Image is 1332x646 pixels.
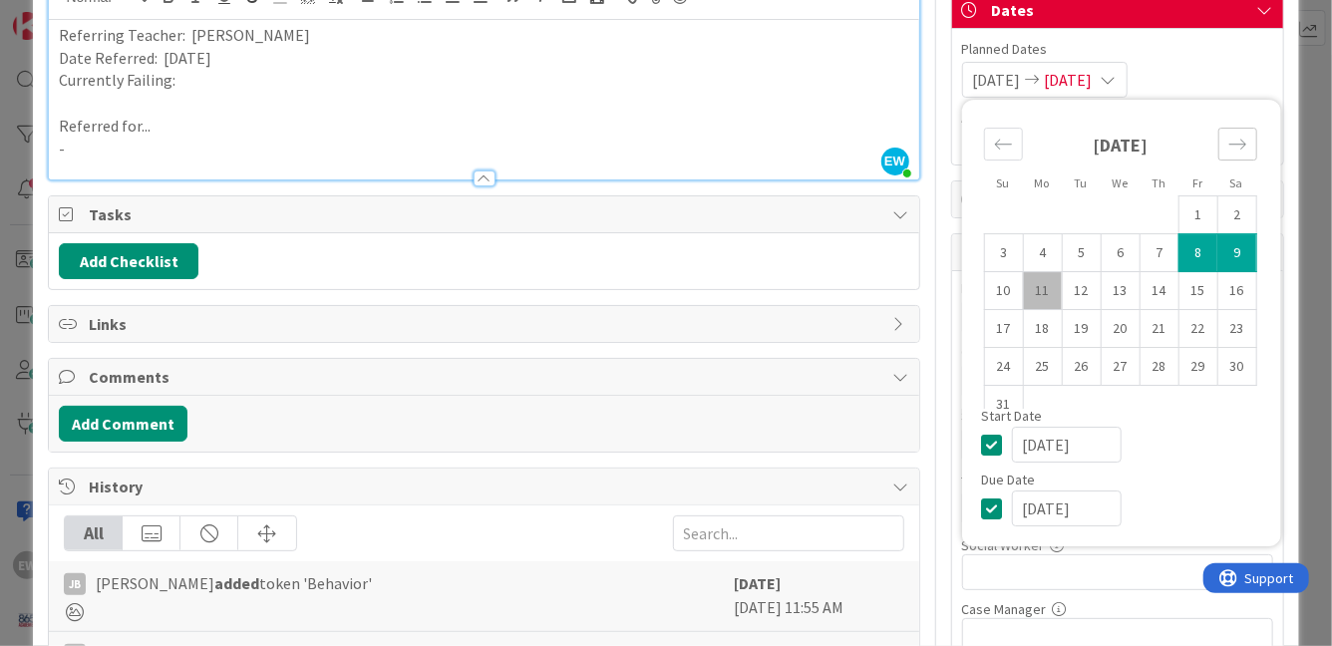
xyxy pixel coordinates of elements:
[997,175,1010,190] small: Su
[1140,234,1178,272] td: Choose Thursday, 08/07/2025 12:00 PM as your check-out date. It’s available.
[1012,427,1122,463] input: MM/DD/YYYY
[1140,272,1178,310] td: Choose Thursday, 08/14/2025 12:00 PM as your check-out date. It’s available.
[59,69,908,92] p: Currently Failing:
[1023,310,1062,348] td: Choose Monday, 08/18/2025 12:00 PM as your check-out date. It’s available.
[1023,234,1062,272] td: Choose Monday, 08/04/2025 12:00 PM as your check-out date. It’s available.
[984,386,1023,424] td: Choose Sunday, 08/31/2025 12:00 PM as your check-out date. It’s available.
[89,365,882,389] span: Comments
[1178,310,1217,348] td: Choose Friday, 08/22/2025 12:00 PM as your check-out date. It’s available.
[89,312,882,336] span: Links
[962,600,1047,618] label: Case Manager
[1217,234,1256,272] td: Selected as end date. Saturday, 08/09/2025 12:00 PM
[1178,272,1217,310] td: Choose Friday, 08/15/2025 12:00 PM as your check-out date. It’s available.
[1152,175,1165,190] small: Th
[59,243,198,279] button: Add Checklist
[1230,175,1243,190] small: Sa
[1023,348,1062,386] td: Choose Monday, 08/25/2025 12:00 PM as your check-out date. It’s available.
[982,409,1043,423] span: Start Date
[1062,234,1101,272] td: Choose Tuesday, 08/05/2025 12:00 PM as your check-out date. It’s available.
[962,39,1273,60] span: Planned Dates
[962,536,1045,554] label: Social Worker
[1093,134,1148,157] strong: [DATE]
[735,573,782,593] b: [DATE]
[1217,196,1256,234] td: Choose Saturday, 08/02/2025 12:00 PM as your check-out date. It’s available.
[1101,310,1140,348] td: Choose Wednesday, 08/20/2025 12:00 PM as your check-out date. It’s available.
[59,115,908,138] p: Referred for...
[1045,68,1093,92] span: [DATE]
[1101,234,1140,272] td: Choose Wednesday, 08/06/2025 12:00 PM as your check-out date. It’s available.
[984,348,1023,386] td: Choose Sunday, 08/24/2025 12:00 PM as your check-out date. It’s available.
[42,3,91,27] span: Support
[962,110,1279,409] div: Calendar
[1192,175,1202,190] small: Fr
[65,516,123,550] div: All
[59,138,908,161] p: -
[1062,310,1101,348] td: Choose Tuesday, 08/19/2025 12:00 PM as your check-out date. It’s available.
[1101,348,1140,386] td: Choose Wednesday, 08/27/2025 12:00 PM as your check-out date. It’s available.
[1062,272,1101,310] td: Choose Tuesday, 08/12/2025 12:00 PM as your check-out date. It’s available.
[1101,272,1140,310] td: Choose Wednesday, 08/13/2025 12:00 PM as your check-out date. It’s available.
[1140,310,1178,348] td: Choose Thursday, 08/21/2025 12:00 PM as your check-out date. It’s available.
[89,475,882,498] span: History
[1140,348,1178,386] td: Choose Thursday, 08/28/2025 12:00 PM as your check-out date. It’s available.
[984,128,1023,161] div: Move backward to switch to the previous month.
[1012,490,1122,526] input: MM/DD/YYYY
[673,515,904,551] input: Search...
[1112,175,1128,190] small: We
[59,47,908,70] p: Date Referred: [DATE]
[1217,348,1256,386] td: Choose Saturday, 08/30/2025 12:00 PM as your check-out date. It’s available.
[1035,175,1050,190] small: Mo
[59,406,187,442] button: Add Comment
[1178,234,1217,272] td: Selected as start date. Friday, 08/08/2025 12:00 PM
[984,234,1023,272] td: Choose Sunday, 08/03/2025 12:00 PM as your check-out date. It’s available.
[1075,175,1088,190] small: Tu
[1062,348,1101,386] td: Choose Tuesday, 08/26/2025 12:00 PM as your check-out date. It’s available.
[1178,196,1217,234] td: Choose Friday, 08/01/2025 12:00 PM as your check-out date. It’s available.
[984,272,1023,310] td: Choose Sunday, 08/10/2025 12:00 PM as your check-out date. It’s available.
[1023,272,1062,310] td: Choose Monday, 08/11/2025 12:00 PM as your check-out date. It’s available.
[214,573,259,593] b: added
[89,202,882,226] span: Tasks
[64,573,86,595] div: JB
[1178,348,1217,386] td: Choose Friday, 08/29/2025 12:00 PM as your check-out date. It’s available.
[96,571,372,595] span: [PERSON_NAME] token 'Behavior'
[973,68,1021,92] span: [DATE]
[59,24,908,47] p: Referring Teacher: [PERSON_NAME]
[735,571,904,621] div: [DATE] 11:55 AM
[1217,310,1256,348] td: Choose Saturday, 08/23/2025 12:00 PM as your check-out date. It’s available.
[984,310,1023,348] td: Choose Sunday, 08/17/2025 12:00 PM as your check-out date. It’s available.
[1217,272,1256,310] td: Choose Saturday, 08/16/2025 12:00 PM as your check-out date. It’s available.
[881,148,909,175] span: EW
[1218,128,1257,161] div: Move forward to switch to the next month.
[982,473,1036,486] span: Due Date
